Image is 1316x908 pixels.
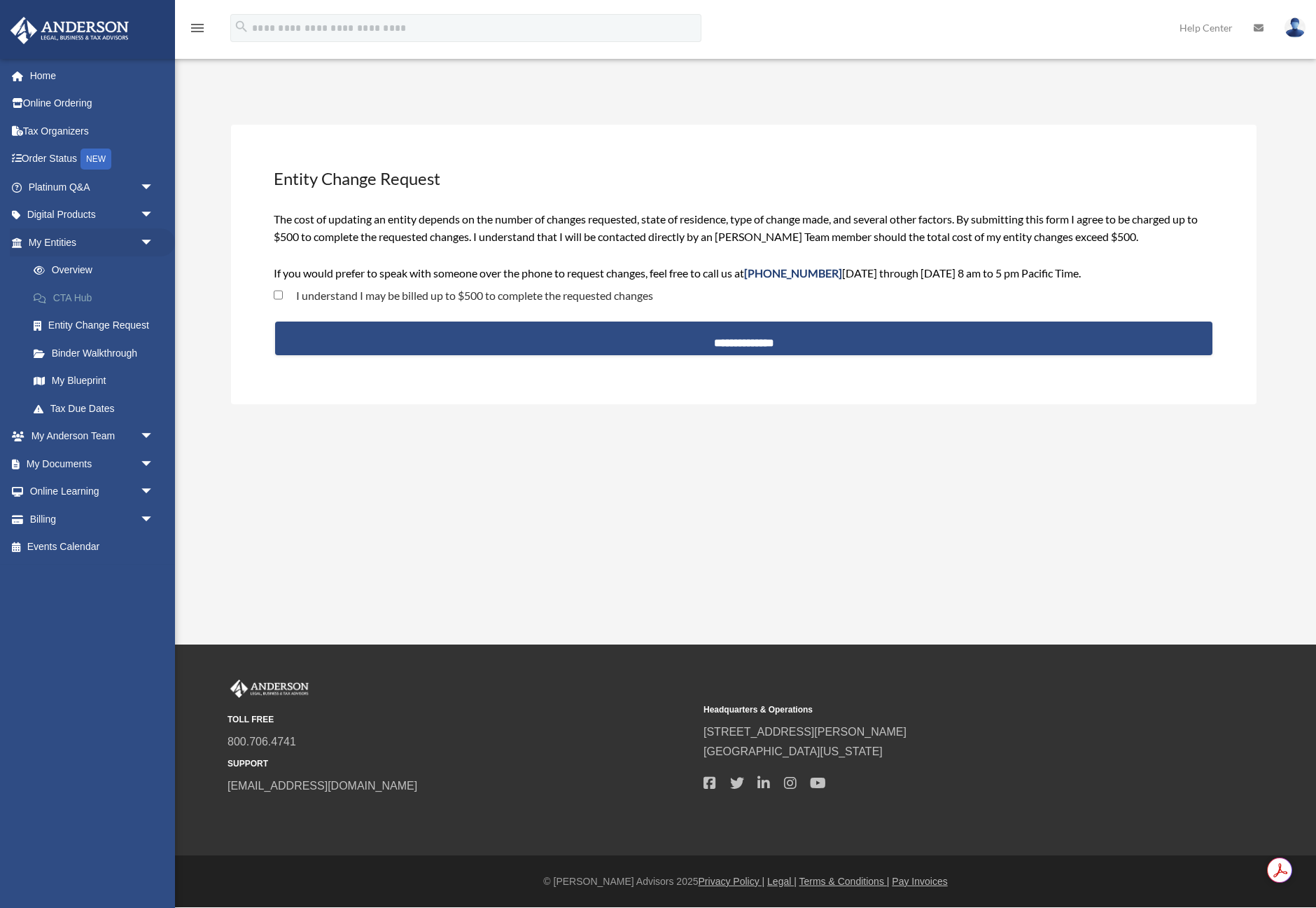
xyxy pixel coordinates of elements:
a: My Anderson Teamarrow_drop_down [10,422,175,450]
a: Terms & Conditions | [799,876,890,887]
a: 800.706.4741 [227,736,296,748]
a: Order StatusNEW [10,145,175,174]
span: The cost of updating an entity depends on the number of changes requested, state of residence, ty... [274,212,1198,280]
a: My Entitiesarrow_drop_down [10,228,175,256]
a: Digital Productsarrow_drop_down [10,201,175,229]
i: search [234,19,249,34]
img: Anderson Advisors Platinum Portal [227,680,311,698]
div: © [PERSON_NAME] Advisors 2025 [175,873,1316,890]
span: [PHONE_NUMBER] [744,266,842,280]
a: Pay Invoices [892,876,947,887]
span: arrow_drop_down [140,478,168,507]
a: Online Learningarrow_drop_down [10,478,175,506]
img: User Pic [1284,18,1305,38]
a: Home [10,62,175,90]
img: Anderson Advisors Platinum Portal [6,17,133,44]
span: arrow_drop_down [140,450,168,479]
a: [EMAIL_ADDRESS][DOMAIN_NAME] [227,780,417,792]
a: My Documentsarrow_drop_down [10,450,175,478]
span: arrow_drop_down [140,173,168,202]
a: Online Ordering [10,90,175,118]
small: SUPPORT [227,757,694,771]
a: Privacy Policy | [699,876,765,887]
a: Events Calendar [10,533,175,561]
small: Headquarters & Operations [703,703,1170,717]
a: Tax Organizers [10,117,175,145]
span: arrow_drop_down [140,228,168,257]
a: [GEOGRAPHIC_DATA][US_STATE] [703,745,883,757]
a: Tax Due Dates [20,394,175,422]
span: arrow_drop_down [140,422,168,451]
a: CTA Hub [20,284,175,312]
a: Overview [20,256,175,284]
span: arrow_drop_down [140,505,168,534]
label: I understand I may be billed up to $500 to complete the requested changes [283,290,653,301]
a: Billingarrow_drop_down [10,505,175,533]
a: Binder Walkthrough [20,339,175,367]
h3: Entity Change Request [272,165,1216,192]
a: My Blueprint [20,367,175,395]
a: Legal | [767,876,797,887]
a: Entity Change Request [20,312,168,340]
div: NEW [80,149,111,170]
small: TOLL FREE [227,713,694,727]
a: menu [189,25,206,36]
a: [STREET_ADDRESS][PERSON_NAME] [703,726,906,738]
span: arrow_drop_down [140,201,168,230]
a: Platinum Q&Aarrow_drop_down [10,173,175,201]
i: menu [189,20,206,36]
